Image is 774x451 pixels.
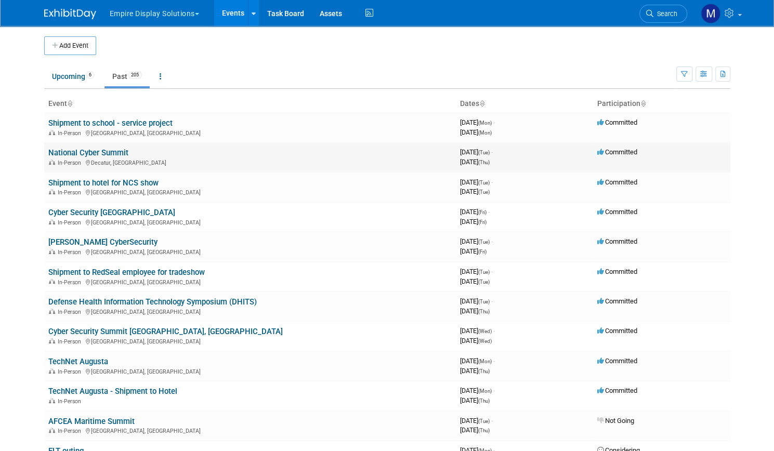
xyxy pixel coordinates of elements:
a: TechNet Augusta - Shipment to Hotel [48,387,177,396]
a: Shipment to RedSeal employee for tradeshow [48,268,205,277]
span: In-Person [58,160,84,166]
span: (Thu) [478,368,490,374]
span: In-Person [58,428,84,434]
img: In-Person Event [49,309,55,314]
span: (Fri) [478,249,487,255]
span: (Mon) [478,388,492,394]
a: TechNet Augusta [48,357,108,366]
div: Decatur, [GEOGRAPHIC_DATA] [48,158,452,166]
a: National Cyber Summit [48,148,128,157]
span: [DATE] [460,158,490,166]
span: Committed [597,178,637,186]
span: [DATE] [460,188,490,195]
span: In-Person [58,249,84,256]
span: In-Person [58,219,84,226]
span: (Tue) [478,418,490,424]
span: [DATE] [460,387,495,394]
img: In-Person Event [49,219,55,224]
img: In-Person Event [49,338,55,343]
div: [GEOGRAPHIC_DATA], [GEOGRAPHIC_DATA] [48,128,452,137]
div: [GEOGRAPHIC_DATA], [GEOGRAPHIC_DATA] [48,367,452,375]
span: [DATE] [460,218,487,225]
span: [DATE] [460,237,493,245]
span: [DATE] [460,307,490,315]
span: (Wed) [478,338,492,344]
span: Committed [597,297,637,305]
span: [DATE] [460,247,487,255]
span: In-Person [58,130,84,137]
img: Matt h [701,4,720,23]
span: [DATE] [460,367,490,375]
span: [DATE] [460,148,493,156]
span: (Thu) [478,428,490,433]
span: [DATE] [460,208,490,216]
span: - [488,208,490,216]
div: [GEOGRAPHIC_DATA], [GEOGRAPHIC_DATA] [48,247,452,256]
div: [GEOGRAPHIC_DATA], [GEOGRAPHIC_DATA] [48,277,452,286]
span: [DATE] [460,396,490,404]
span: [DATE] [460,337,492,344]
span: [DATE] [460,277,490,285]
div: [GEOGRAPHIC_DATA], [GEOGRAPHIC_DATA] [48,188,452,196]
span: - [493,327,495,335]
img: In-Person Event [49,398,55,403]
span: (Wed) [478,328,492,334]
th: Dates [456,95,593,113]
span: 6 [86,71,95,79]
span: - [491,297,493,305]
span: Search [653,10,677,18]
span: Committed [597,148,637,156]
span: [DATE] [460,118,495,126]
span: Committed [597,208,637,216]
span: - [491,178,493,186]
span: (Tue) [478,299,490,304]
a: Sort by Participation Type [640,99,646,108]
span: (Tue) [478,269,490,275]
a: Upcoming6 [44,67,102,86]
span: (Tue) [478,150,490,155]
span: (Thu) [478,398,490,404]
span: - [491,268,493,275]
span: [DATE] [460,426,490,434]
img: ExhibitDay [44,9,96,19]
a: Search [639,5,687,23]
div: [GEOGRAPHIC_DATA], [GEOGRAPHIC_DATA] [48,218,452,226]
span: (Mon) [478,120,492,126]
a: [PERSON_NAME] CyberSecurity [48,237,158,247]
span: - [491,148,493,156]
a: Defense Health Information Technology Symposium (DHITS) [48,297,257,307]
span: - [493,387,495,394]
span: [DATE] [460,268,493,275]
div: [GEOGRAPHIC_DATA], [GEOGRAPHIC_DATA] [48,337,452,345]
span: In-Person [58,398,84,405]
img: In-Person Event [49,428,55,433]
span: - [493,357,495,365]
span: In-Person [58,368,84,375]
span: [DATE] [460,128,492,136]
img: In-Person Event [49,160,55,165]
span: (Mon) [478,130,492,136]
th: Event [44,95,456,113]
span: Committed [597,357,637,365]
span: (Tue) [478,239,490,245]
span: [DATE] [460,178,493,186]
span: 205 [128,71,142,79]
span: [DATE] [460,357,495,365]
a: Shipment to hotel for NCS show [48,178,159,188]
span: [DATE] [460,417,493,425]
div: [GEOGRAPHIC_DATA], [GEOGRAPHIC_DATA] [48,307,452,315]
a: AFCEA Maritime Summit [48,417,135,426]
span: In-Person [58,279,84,286]
span: In-Person [58,189,84,196]
span: [DATE] [460,327,495,335]
span: (Tue) [478,189,490,195]
span: (Mon) [478,359,492,364]
div: [GEOGRAPHIC_DATA], [GEOGRAPHIC_DATA] [48,426,452,434]
span: Committed [597,118,637,126]
img: In-Person Event [49,368,55,374]
img: In-Person Event [49,249,55,254]
img: In-Person Event [49,189,55,194]
span: - [491,237,493,245]
span: (Fri) [478,219,487,225]
span: (Tue) [478,279,490,285]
